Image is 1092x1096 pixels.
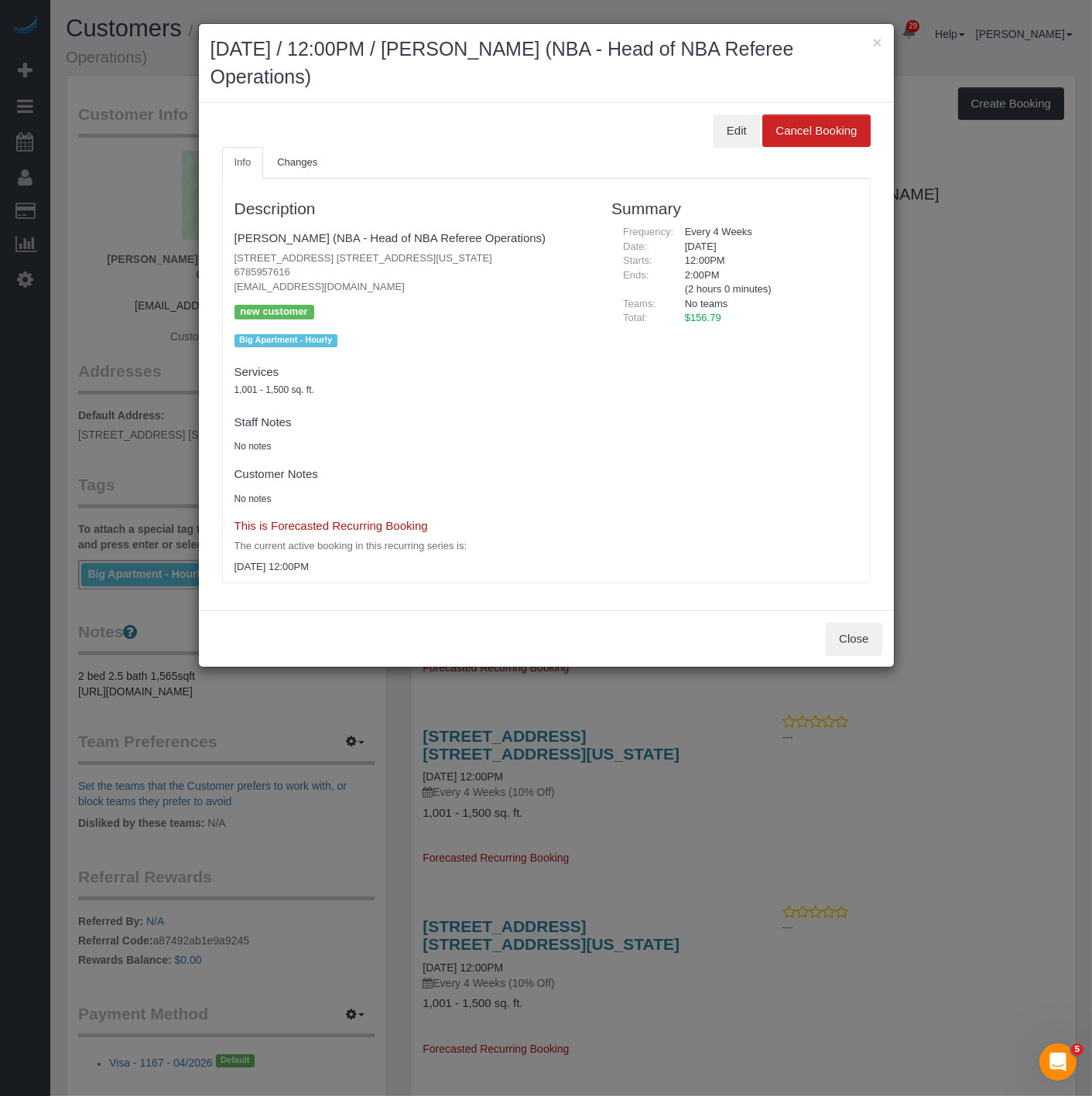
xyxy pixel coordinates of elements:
[234,468,589,481] h4: Customer Notes
[234,385,589,395] h5: 1,001 - 1,500 sq. ft.
[265,147,330,179] a: Changes
[234,561,310,572] span: [DATE] 12:00PM
[222,147,264,179] a: Info
[234,200,589,217] h3: Description
[277,156,317,168] span: Changes
[234,493,589,506] pre: No notes
[211,36,882,90] h2: [DATE] / 12:00PM / [PERSON_NAME] (NBA - Head of NBA Referee Operations)
[623,254,652,266] span: Starts:
[1039,1043,1077,1081] iframe: Intercom live chat
[673,240,858,254] div: [DATE]
[234,539,589,554] p: The current active booking in this recurring series is:
[685,298,728,309] span: No teams
[685,312,721,323] span: $156.79
[611,200,858,217] h3: Summary
[234,305,314,319] p: new customer
[234,416,589,429] h4: Staff Notes
[623,269,649,281] span: Ends:
[826,623,881,655] button: Close
[234,520,589,533] h4: This is Forecasted Recurring Booking
[234,231,546,244] a: [PERSON_NAME] (NBA - Head of NBA Referee Operations)
[1071,1043,1083,1056] span: 5
[234,366,589,379] h4: Services
[872,34,881,50] button: ×
[714,114,760,147] button: Edit
[673,225,858,240] div: Every 4 Weeks
[673,254,858,268] div: 12:00PM
[623,226,673,237] span: Frequency:
[623,241,647,252] span: Date:
[234,156,252,168] span: Info
[234,440,589,453] pre: No notes
[762,114,870,147] button: Cancel Booking
[673,268,858,297] div: 2:00PM (2 hours 0 minutes)
[234,334,337,347] span: Big Apartment - Hourly
[623,298,656,309] span: Teams:
[234,251,589,295] p: [STREET_ADDRESS] [STREET_ADDRESS][US_STATE] 6785957616 [EMAIL_ADDRESS][DOMAIN_NAME]
[623,312,647,323] span: Total:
